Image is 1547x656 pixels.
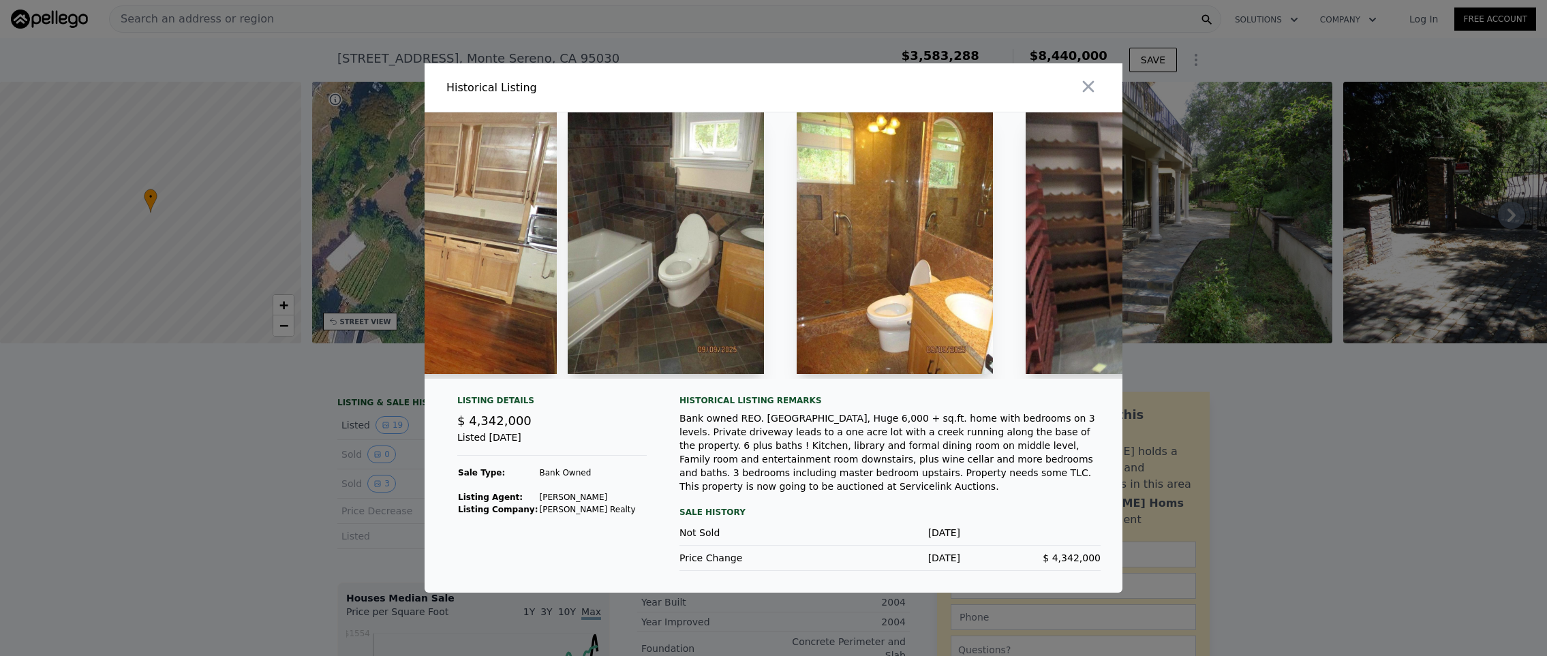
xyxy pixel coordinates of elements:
div: [DATE] [820,526,960,540]
td: Bank Owned [538,467,636,479]
strong: Sale Type: [458,468,505,478]
strong: Listing Agent: [458,493,523,502]
div: Listed [DATE] [457,431,647,456]
div: Sale History [679,504,1101,520]
span: $ 4,342,000 [457,413,532,428]
img: Property Img [568,112,764,374]
td: [PERSON_NAME] Realty [538,503,636,516]
img: Property Img [797,112,993,374]
div: Price Change [679,551,820,565]
span: $ 4,342,000 [1043,552,1101,563]
div: Historical Listing remarks [679,395,1101,406]
div: Historical Listing [446,80,768,96]
div: Listing Details [457,395,647,411]
strong: Listing Company: [458,505,538,514]
div: [DATE] [820,551,960,565]
div: Not Sold [679,526,820,540]
img: Property Img [1026,112,1375,374]
div: Bank owned REO. [GEOGRAPHIC_DATA], Huge 6,000 + sq.ft. home with bedrooms on 3 levels. Private dr... [679,411,1101,493]
td: [PERSON_NAME] [538,491,636,503]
